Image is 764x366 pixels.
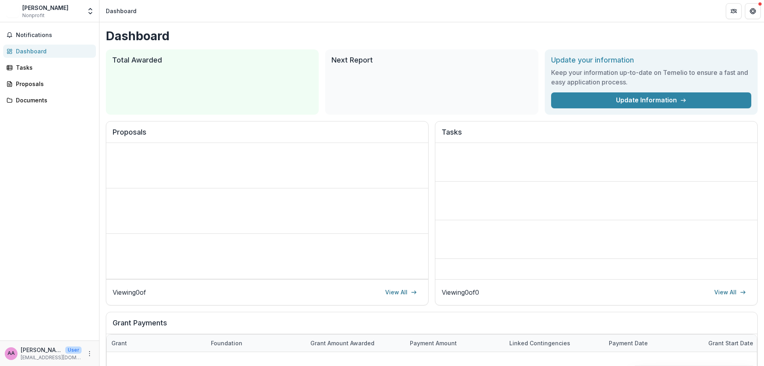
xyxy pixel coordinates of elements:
[22,12,45,19] span: Nonprofit
[16,96,90,104] div: Documents
[85,349,94,358] button: More
[3,45,96,58] a: Dashboard
[442,128,751,143] h2: Tasks
[22,4,68,12] div: [PERSON_NAME]
[113,128,422,143] h2: Proposals
[551,68,751,87] h3: Keep your information up-to-date on Temelio to ensure a fast and easy application process.
[21,354,82,361] p: [EMAIL_ADDRESS][DOMAIN_NAME]
[380,286,422,299] a: View All
[3,61,96,74] a: Tasks
[551,56,751,65] h2: Update your information
[16,63,90,72] div: Tasks
[3,29,96,41] button: Notifications
[3,94,96,107] a: Documents
[16,32,93,39] span: Notifications
[65,346,82,354] p: User
[442,288,479,297] p: Viewing 0 of 0
[726,3,742,19] button: Partners
[16,80,90,88] div: Proposals
[106,29,758,43] h1: Dashboard
[21,346,62,354] p: [PERSON_NAME]
[112,56,312,65] h2: Total Awarded
[113,288,146,297] p: Viewing 0 of
[113,319,751,334] h2: Grant Payments
[745,3,761,19] button: Get Help
[8,351,15,356] div: Annie Axe
[331,56,532,65] h2: Next Report
[16,47,90,55] div: Dashboard
[85,3,96,19] button: Open entity switcher
[551,92,751,108] a: Update Information
[106,7,136,15] div: Dashboard
[709,286,751,299] a: View All
[103,5,140,17] nav: breadcrumb
[3,77,96,90] a: Proposals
